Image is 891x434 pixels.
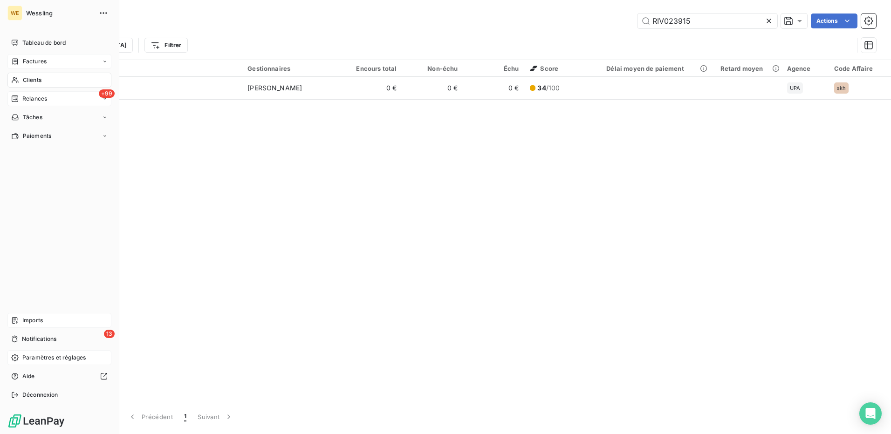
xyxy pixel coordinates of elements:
[247,65,336,72] div: Gestionnaires
[22,39,66,47] span: Tableau de bord
[537,83,560,93] span: /100
[22,353,86,362] span: Paramètres et réglages
[104,330,115,338] span: 13
[23,76,41,84] span: Clients
[23,132,51,140] span: Paiements
[64,88,236,97] span: RIV023915
[530,65,558,72] span: Score
[7,6,22,20] div: WE
[606,65,709,72] div: Délai moyen de paiement
[787,65,823,72] div: Agence
[402,77,463,99] td: 0 €
[26,9,93,17] span: Wessling
[192,407,239,427] button: Suivant
[637,14,777,28] input: Rechercher
[22,391,58,399] span: Déconnexion
[22,316,43,325] span: Imports
[22,372,35,380] span: Aide
[859,402,882,425] div: Open Intercom Messenger
[469,65,519,72] div: Échu
[537,84,546,92] span: 34
[341,77,402,99] td: 0 €
[22,335,56,343] span: Notifications
[834,65,885,72] div: Code Affaire
[247,84,302,92] span: [PERSON_NAME]
[408,65,458,72] div: Non-échu
[790,85,800,91] span: UPA
[23,57,47,66] span: Factures
[347,65,397,72] div: Encours total
[7,369,111,384] a: Aide
[720,65,776,72] div: Retard moyen
[144,38,187,53] button: Filtrer
[7,414,65,428] img: Logo LeanPay
[811,14,857,28] button: Actions
[22,95,47,103] span: Relances
[23,113,42,122] span: Tâches
[184,412,186,421] span: 1
[837,85,846,91] span: skh
[122,407,178,427] button: Précédent
[463,77,524,99] td: 0 €
[99,89,115,98] span: +99
[178,407,192,427] button: 1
